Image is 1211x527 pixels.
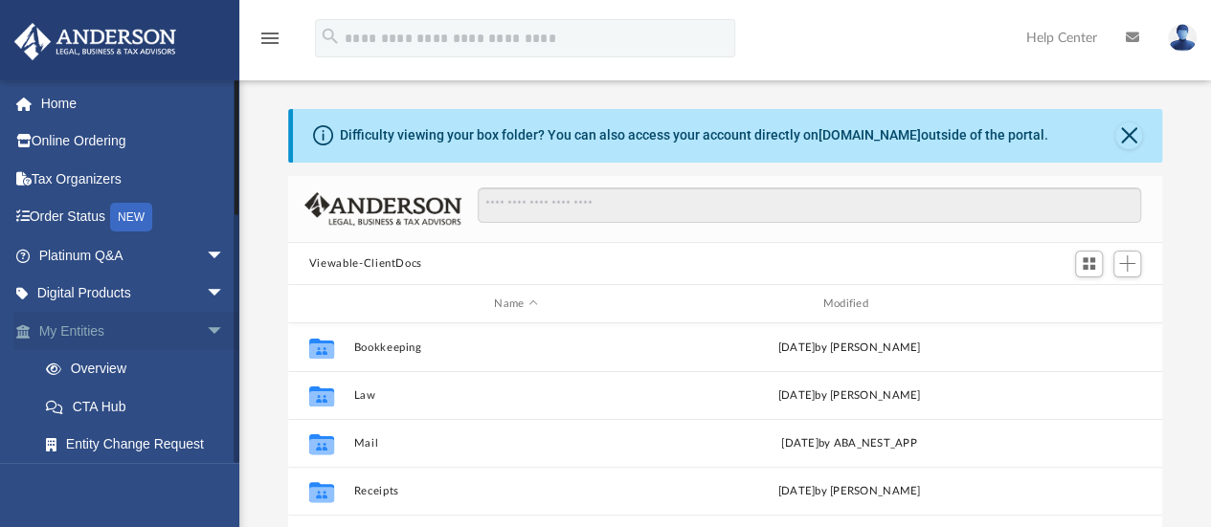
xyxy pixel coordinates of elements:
button: Add [1113,251,1142,277]
a: Home [13,84,254,122]
a: Digital Productsarrow_drop_down [13,274,254,313]
img: Anderson Advisors Platinum Portal [9,23,182,60]
div: [DATE] by [PERSON_NAME] [686,483,1011,500]
div: Difficulty viewing your box folder? You can also access your account directly on outside of the p... [340,125,1048,145]
button: Mail [353,437,678,450]
button: Close [1115,122,1142,149]
button: Switch to Grid View [1075,251,1104,277]
i: menu [258,27,281,50]
div: [DATE] by [PERSON_NAME] [686,340,1011,357]
a: My Entitiesarrow_drop_down [13,312,254,350]
a: Entity Change Request [27,426,254,464]
button: Receipts [353,485,678,497]
button: Law [353,389,678,402]
span: arrow_drop_down [206,312,244,351]
span: arrow_drop_down [206,274,244,314]
div: Modified [686,296,1012,313]
a: CTA Hub [27,387,254,426]
div: id [1020,296,1154,313]
div: [DATE] by [PERSON_NAME] [686,387,1011,405]
div: Name [352,296,678,313]
a: Platinum Q&Aarrow_drop_down [13,236,254,274]
input: Search files and folders [478,187,1141,224]
div: id [297,296,345,313]
a: menu [258,36,281,50]
div: NEW [110,203,152,231]
button: Viewable-ClientDocs [309,255,422,273]
a: Overview [27,350,254,388]
span: arrow_drop_down [206,236,244,275]
a: Online Ordering [13,122,254,161]
div: [DATE] by ABA_NEST_APP [686,435,1011,452]
a: Order StatusNEW [13,198,254,237]
img: User Pic [1168,24,1197,52]
i: search [320,26,341,47]
a: Tax Organizers [13,160,254,198]
button: Bookkeeping [353,341,678,354]
a: [DOMAIN_NAME] [819,127,921,143]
